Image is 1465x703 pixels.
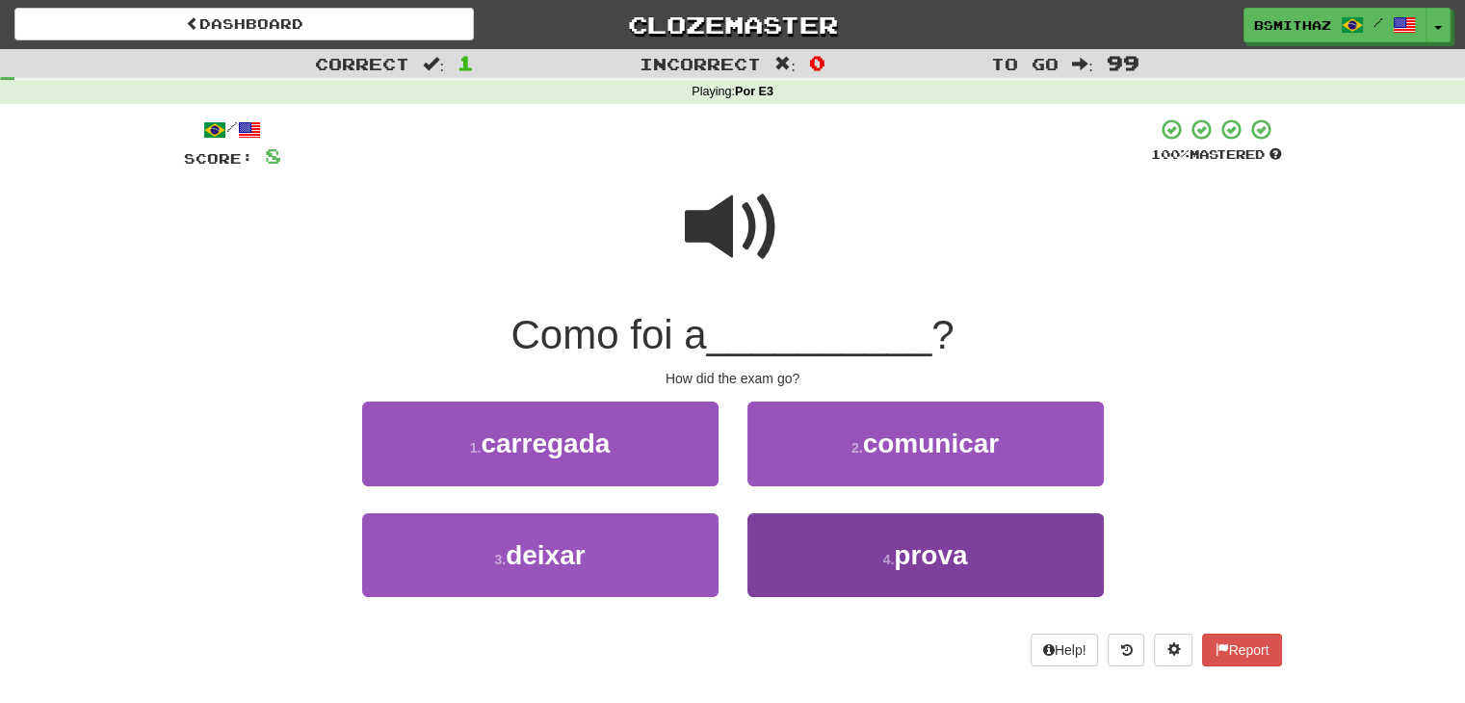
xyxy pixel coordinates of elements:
[265,143,281,168] span: 8
[506,540,586,570] span: deixar
[458,51,474,74] span: 1
[774,56,796,72] span: :
[640,54,761,73] span: Incorrect
[894,540,967,570] span: prova
[747,402,1104,485] button: 2.comunicar
[1151,146,1282,164] div: Mastered
[863,429,1000,458] span: comunicar
[1373,15,1383,29] span: /
[494,552,506,567] small: 3 .
[14,8,474,40] a: Dashboard
[481,429,610,458] span: carregada
[1031,634,1099,666] button: Help!
[1243,8,1426,42] a: bsmithaz /
[1072,56,1093,72] span: :
[1202,634,1281,666] button: Report
[1254,16,1331,34] span: bsmithaz
[735,85,773,98] strong: Por E3
[883,552,895,567] small: 4 .
[423,56,444,72] span: :
[315,54,409,73] span: Correct
[851,440,863,456] small: 2 .
[362,402,719,485] button: 1.carregada
[184,117,281,142] div: /
[809,51,825,74] span: 0
[184,369,1282,388] div: How did the exam go?
[747,513,1104,597] button: 4.prova
[470,440,482,456] small: 1 .
[707,312,932,357] span: __________
[1151,146,1190,162] span: 100 %
[1108,634,1144,666] button: Round history (alt+y)
[362,513,719,597] button: 3.deixar
[931,312,954,357] span: ?
[503,8,962,41] a: Clozemaster
[1107,51,1139,74] span: 99
[510,312,706,357] span: Como foi a
[991,54,1059,73] span: To go
[184,150,253,167] span: Score:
